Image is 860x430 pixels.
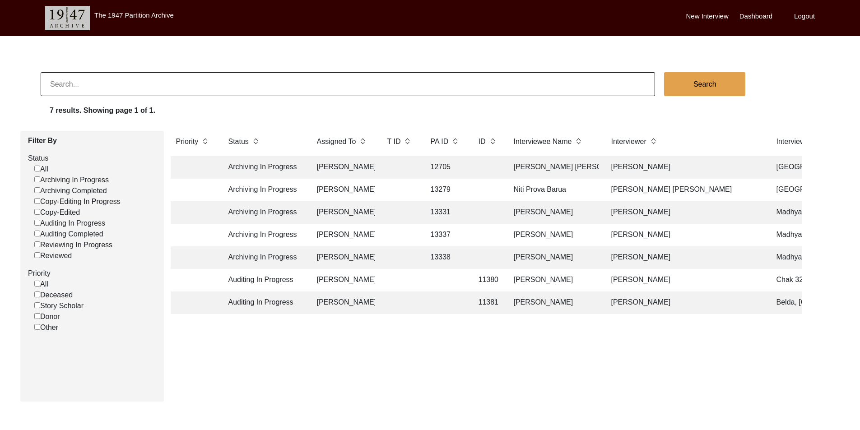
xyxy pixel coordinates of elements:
[606,179,764,201] td: [PERSON_NAME] [PERSON_NAME]
[34,231,40,236] input: Auditing Completed
[359,136,366,146] img: sort-button.png
[425,246,466,269] td: 13338
[489,136,496,146] img: sort-button.png
[425,201,466,224] td: 13331
[34,241,40,247] input: Reviewing In Progress
[606,156,764,179] td: [PERSON_NAME]
[611,136,646,147] label: Interviewer
[34,302,40,308] input: Story Scholar
[686,11,729,22] label: New Interview
[425,179,466,201] td: 13279
[508,224,599,246] td: [PERSON_NAME]
[34,311,60,322] label: Donor
[34,313,40,319] input: Donor
[34,252,40,258] input: Reviewed
[228,136,249,147] label: Status
[34,166,40,171] input: All
[34,185,107,196] label: Archiving Completed
[28,268,157,279] label: Priority
[664,72,745,96] button: Search
[311,224,375,246] td: [PERSON_NAME]
[311,179,375,201] td: [PERSON_NAME]
[317,136,356,147] label: Assigned To
[606,246,764,269] td: [PERSON_NAME]
[223,201,304,224] td: Archiving In Progress
[34,198,40,204] input: Copy-Editing In Progress
[34,220,40,226] input: Auditing In Progress
[34,175,109,185] label: Archiving In Progress
[223,179,304,201] td: Archiving In Progress
[479,136,486,147] label: ID
[41,72,655,96] input: Search...
[34,322,58,333] label: Other
[223,291,304,314] td: Auditing In Progress
[606,224,764,246] td: [PERSON_NAME]
[34,218,105,229] label: Auditing In Progress
[431,136,449,147] label: PA ID
[508,156,599,179] td: [PERSON_NAME] [PERSON_NAME]
[202,136,208,146] img: sort-button.png
[311,246,375,269] td: [PERSON_NAME]
[28,153,157,164] label: Status
[34,279,48,290] label: All
[425,224,466,246] td: 13337
[508,269,599,291] td: [PERSON_NAME]
[404,136,410,146] img: sort-button.png
[606,201,764,224] td: [PERSON_NAME]
[34,290,73,301] label: Deceased
[606,269,764,291] td: [PERSON_NAME]
[34,207,80,218] label: Copy-Edited
[34,229,103,240] label: Auditing Completed
[223,156,304,179] td: Archiving In Progress
[34,281,40,287] input: All
[223,246,304,269] td: Archiving In Progress
[650,136,656,146] img: sort-button.png
[34,164,48,175] label: All
[45,6,90,30] img: header-logo.png
[34,176,40,182] input: Archiving In Progress
[223,269,304,291] td: Auditing In Progress
[34,240,112,250] label: Reviewing In Progress
[425,156,466,179] td: 12705
[508,291,599,314] td: [PERSON_NAME]
[311,269,375,291] td: [PERSON_NAME]
[508,246,599,269] td: [PERSON_NAME]
[252,136,259,146] img: sort-button.png
[94,11,174,19] label: The 1947 Partition Archive
[387,136,401,147] label: T ID
[473,269,501,291] td: 11380
[34,301,84,311] label: Story Scholar
[28,135,157,146] label: Filter By
[508,201,599,224] td: [PERSON_NAME]
[34,187,40,193] input: Archiving Completed
[575,136,581,146] img: sort-button.png
[50,105,155,116] label: 7 results. Showing page 1 of 1.
[34,250,72,261] label: Reviewed
[794,11,815,22] label: Logout
[34,196,121,207] label: Copy-Editing In Progress
[514,136,572,147] label: Interviewee Name
[473,291,501,314] td: 11381
[34,324,40,330] input: Other
[176,136,199,147] label: Priority
[452,136,458,146] img: sort-button.png
[34,291,40,297] input: Deceased
[34,209,40,215] input: Copy-Edited
[508,179,599,201] td: Niti Prova Barua
[311,201,375,224] td: [PERSON_NAME]
[311,156,375,179] td: [PERSON_NAME]
[606,291,764,314] td: [PERSON_NAME]
[311,291,375,314] td: [PERSON_NAME]
[223,224,304,246] td: Archiving In Progress
[739,11,772,22] label: Dashboard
